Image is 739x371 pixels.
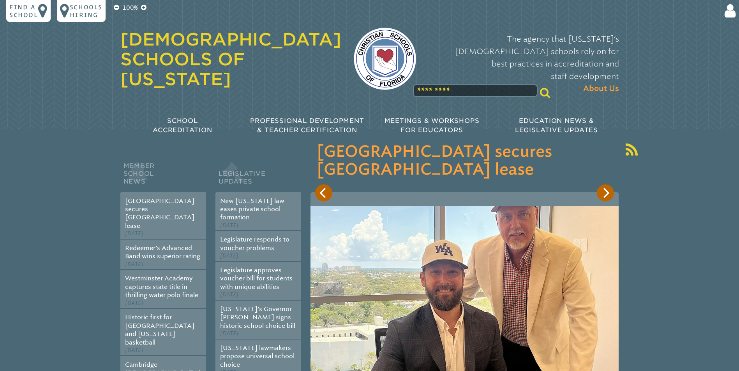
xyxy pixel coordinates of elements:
span: [DATE] [125,347,143,353]
p: 100% [121,3,139,12]
button: Previous [315,184,332,201]
a: [GEOGRAPHIC_DATA] secures [GEOGRAPHIC_DATA] lease [125,197,194,229]
span: Professional Development & Teacher Certification [250,117,364,134]
a: Westminster Academy captures state title in thrilling water polo finale [125,275,198,299]
p: The agency that [US_STATE]’s [DEMOGRAPHIC_DATA] schools rely on for best practices in accreditati... [429,33,619,95]
span: [DATE] [125,230,143,237]
a: [US_STATE]’s Governor [PERSON_NAME] signs historic school choice bill [220,305,295,329]
h3: [GEOGRAPHIC_DATA] secures [GEOGRAPHIC_DATA] lease [317,143,612,179]
button: Next [597,184,614,201]
span: [DATE] [125,300,143,306]
p: Find a school [9,3,38,19]
span: Meetings & Workshops for Educators [384,117,480,134]
h2: Legislative Updates [215,160,301,192]
span: [DATE] [125,261,143,268]
span: About Us [583,82,619,95]
span: [DATE] [220,291,238,298]
img: csf-logo-web-colors.png [354,28,416,90]
a: [DEMOGRAPHIC_DATA] Schools of [US_STATE] [120,29,341,89]
a: Legislature approves voucher bill for students with unique abilities [220,266,293,290]
span: Education News & Legislative Updates [515,117,598,134]
a: [US_STATE] lawmakers propose universal school choice [220,344,295,368]
h2: Member School News [120,160,206,192]
a: Redeemer’s Advanced Band wins superior rating [125,244,200,260]
span: [DATE] [220,222,238,229]
p: Schools Hiring [70,3,102,19]
a: Legislature responds to voucher problems [220,236,289,251]
span: School Accreditation [153,117,212,134]
a: Historic first for [GEOGRAPHIC_DATA] and [US_STATE] basketball [125,313,194,346]
a: New [US_STATE] law eases private school formation [220,197,284,221]
span: [DATE] [220,330,238,337]
span: [DATE] [220,252,238,259]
